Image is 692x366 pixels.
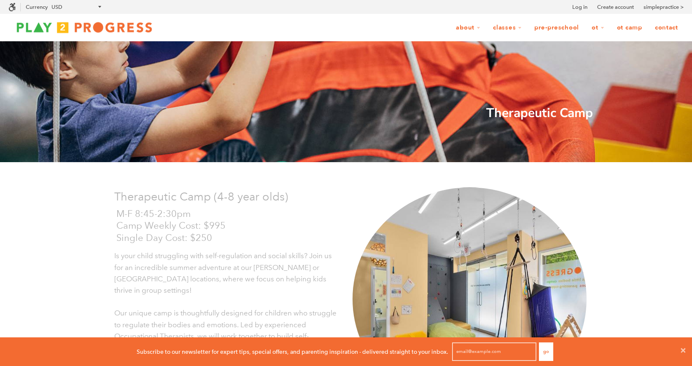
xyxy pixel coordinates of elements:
[486,104,593,122] strong: Therapeutic Camp
[116,232,340,244] p: Single Day Cost: $250
[224,190,288,203] span: -8 year olds)
[611,20,648,36] a: OT Camp
[116,208,340,220] p: M-F 8:45-2:30pm
[487,20,527,36] a: Classes
[539,342,553,361] button: Go
[137,347,448,356] p: Subscribe to our newsletter for expert tips, special offers, and parenting inspiration - delivere...
[450,20,486,36] a: About
[586,20,610,36] a: OT
[114,187,340,206] p: Therapeutic Camp (4
[644,3,684,11] a: simplepractice >
[8,19,160,36] img: Play2Progress logo
[572,3,587,11] a: Log in
[529,20,584,36] a: Pre-Preschool
[114,309,337,363] span: Our unique camp is thoughtfully designed for children who struggle to regulate their bodies and e...
[116,220,340,232] p: Camp Weekly Cost: $995
[597,3,634,11] a: Create account
[26,4,48,10] label: Currency
[452,342,536,361] input: email@example.com
[114,251,332,295] span: Is your child struggling with self-regulation and social skills? Join us for an incredible summer...
[649,20,684,36] a: Contact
